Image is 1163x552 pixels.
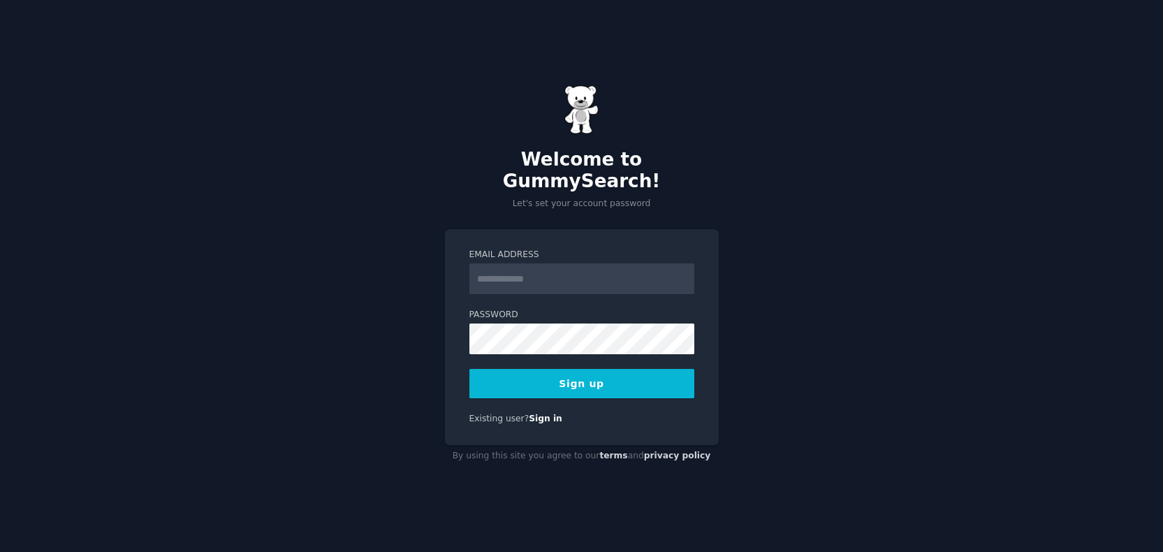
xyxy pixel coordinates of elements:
a: Sign in [529,414,562,423]
button: Sign up [469,369,694,398]
h2: Welcome to GummySearch! [445,149,719,193]
img: Gummy Bear [564,85,599,134]
label: Email Address [469,249,694,261]
span: Existing user? [469,414,529,423]
a: terms [599,451,627,460]
p: Let's set your account password [445,198,719,210]
div: By using this site you agree to our and [445,445,719,467]
label: Password [469,309,694,321]
a: privacy policy [644,451,711,460]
